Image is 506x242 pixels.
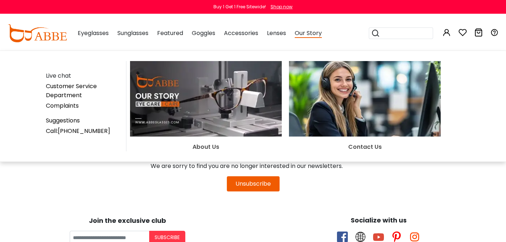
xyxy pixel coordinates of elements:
a: Complaints [46,101,79,110]
div: Shop now [271,4,293,10]
span: Featured [157,29,183,37]
button: Unsubscribe [227,176,280,191]
div: About Us [130,142,282,151]
a: Contact Us [289,94,441,151]
div: Buy 1 Get 1 Free Sitewide! [213,4,266,10]
a: Shop now [267,4,293,10]
div: Socialize with us [257,215,501,225]
span: Eyeglasses [78,29,109,37]
span: Sunglasses [117,29,148,37]
div: Contact Us [289,142,441,151]
img: About Us [130,61,282,137]
img: Contact Us [289,61,441,137]
a: Call:[PHONE_NUMBER] [46,127,110,135]
span: Accessories [224,29,258,37]
a: Customer Service Department [46,82,97,99]
img: abbeglasses.com [8,24,67,42]
a: About Us [130,94,282,151]
span: Our Story [295,29,322,38]
span: Lenses [267,29,286,37]
div: We are sorry to find you are no longer interested in our newsletters. [151,159,356,173]
span: Goggles [192,29,215,37]
div: Join the exclusive club [5,214,250,225]
div: Live chat [46,71,123,80]
a: Suggestions [46,116,80,125]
